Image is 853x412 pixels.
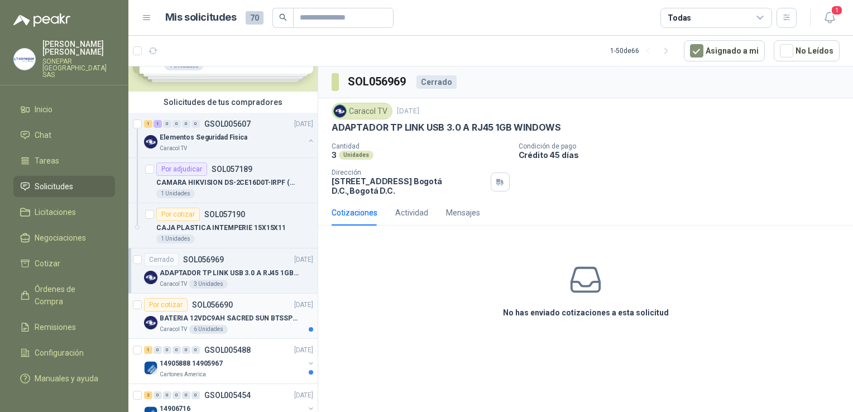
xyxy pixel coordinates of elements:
[160,268,299,279] p: ADAPTADOR TP LINK USB 3.0 A RJ45 1GB WINDOWS
[332,176,486,195] p: [STREET_ADDRESS] Bogotá D.C. , Bogotá D.C.
[294,390,313,401] p: [DATE]
[156,162,207,176] div: Por adjudicar
[192,301,233,309] p: SOL056690
[183,256,224,264] p: SOL056969
[165,9,237,26] h1: Mis solicitudes
[128,203,318,248] a: Por cotizarSOL057190CAJA PLASTICA INTEMPERIE 15X15X111 Unidades
[446,207,480,219] div: Mensajes
[332,150,337,160] p: 3
[144,316,157,329] img: Company Logo
[160,358,223,369] p: 14905888 14905967
[156,178,295,188] p: CAMARA HIKVISION DS-2CE16D0T-IRPF (2.8 mm) (C) HD 2MP
[144,346,152,354] div: 1
[13,368,115,389] a: Manuales y ayuda
[774,40,840,61] button: No Leídos
[519,142,849,150] p: Condición de pago
[668,12,691,24] div: Todas
[160,132,247,143] p: Elementos Seguridad Fisica
[204,120,251,128] p: GSOL005607
[13,342,115,363] a: Configuración
[294,255,313,265] p: [DATE]
[156,223,286,233] p: CAJA PLASTICA INTEMPERIE 15X15X11
[144,117,315,153] a: 1 1 0 0 0 0 GSOL005607[DATE] Company LogoElementos Seguridad FisicaCaracol TV
[163,120,171,128] div: 0
[13,124,115,146] a: Chat
[519,150,849,160] p: Crédito 45 días
[35,321,76,333] span: Remisiones
[144,361,157,375] img: Company Logo
[339,151,373,160] div: Unidades
[332,142,510,150] p: Cantidad
[397,106,419,117] p: [DATE]
[820,8,840,28] button: 1
[348,73,408,90] h3: SOL056969
[416,75,457,89] div: Cerrado
[13,13,70,27] img: Logo peakr
[35,257,60,270] span: Cotizar
[128,158,318,203] a: Por adjudicarSOL057189CAMARA HIKVISION DS-2CE16D0T-IRPF (2.8 mm) (C) HD 2MP1 Unidades
[13,176,115,197] a: Solicitudes
[144,253,179,266] div: Cerrado
[684,40,765,61] button: Asignado a mi
[160,144,187,153] p: Caracol TV
[160,325,187,334] p: Caracol TV
[144,343,315,379] a: 1 0 0 0 0 0 GSOL005488[DATE] Company Logo14905888 14905967Cartones America
[35,155,59,167] span: Tareas
[144,271,157,284] img: Company Logo
[35,180,73,193] span: Solicitudes
[172,346,181,354] div: 0
[154,346,162,354] div: 0
[332,169,486,176] p: Dirección
[160,280,187,289] p: Caracol TV
[332,103,392,119] div: Caracol TV
[144,120,152,128] div: 1
[191,391,200,399] div: 0
[503,306,669,319] h3: No has enviado cotizaciones a esta solicitud
[182,120,190,128] div: 0
[395,207,428,219] div: Actividad
[35,129,51,141] span: Chat
[204,210,245,218] p: SOL057190
[128,248,318,294] a: CerradoSOL056969[DATE] Company LogoADAPTADOR TP LINK USB 3.0 A RJ45 1GB WINDOWSCaracol TV3 Unidades
[831,5,843,16] span: 1
[156,208,200,221] div: Por cotizar
[160,370,206,379] p: Cartones America
[334,105,346,117] img: Company Logo
[14,49,35,70] img: Company Logo
[144,135,157,148] img: Company Logo
[13,317,115,338] a: Remisiones
[156,189,195,198] div: 1 Unidades
[189,280,228,289] div: 3 Unidades
[35,372,98,385] span: Manuales y ayuda
[332,122,561,133] p: ADAPTADOR TP LINK USB 3.0 A RJ45 1GB WINDOWS
[294,300,313,310] p: [DATE]
[13,202,115,223] a: Licitaciones
[172,120,181,128] div: 0
[172,391,181,399] div: 0
[294,119,313,130] p: [DATE]
[42,40,115,56] p: [PERSON_NAME] [PERSON_NAME]
[13,253,115,274] a: Cotizar
[191,346,200,354] div: 0
[332,207,377,219] div: Cotizaciones
[182,346,190,354] div: 0
[13,227,115,248] a: Negociaciones
[163,346,171,354] div: 0
[13,279,115,312] a: Órdenes de Compra
[35,206,76,218] span: Licitaciones
[35,347,84,359] span: Configuración
[35,103,52,116] span: Inicio
[128,294,318,339] a: Por cotizarSOL056690[DATE] Company LogoBATERIA 12VDC9AH SACRED SUN BTSSP12-9HRCaracol TV6 Unidades
[204,346,251,354] p: GSOL005488
[246,11,263,25] span: 70
[189,325,228,334] div: 6 Unidades
[182,391,190,399] div: 0
[294,345,313,356] p: [DATE]
[35,283,104,308] span: Órdenes de Compra
[128,92,318,113] div: Solicitudes de tus compradores
[204,391,251,399] p: GSOL005454
[191,120,200,128] div: 0
[279,13,287,21] span: search
[13,150,115,171] a: Tareas
[154,120,162,128] div: 1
